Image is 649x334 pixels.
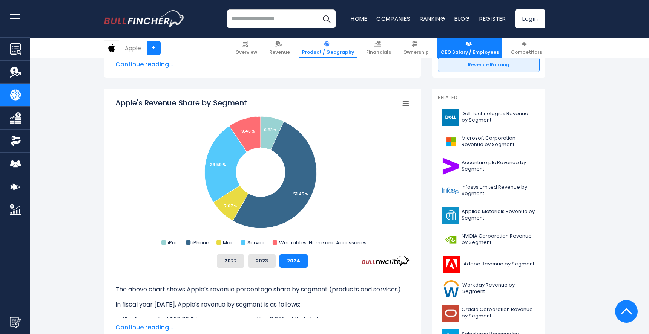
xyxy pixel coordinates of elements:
[463,261,534,267] span: Adobe Revenue by Segment
[462,307,535,319] span: Oracle Corporation Revenue by Segment
[462,209,535,221] span: Applied Materials Revenue by Segment
[279,239,366,246] text: Wearables, Home and Accessories
[438,205,540,226] a: Applied Materials Revenue by Segment
[115,60,410,69] span: Continue reading...
[508,38,545,58] a: Competitors
[442,182,459,199] img: INFY logo
[438,303,540,323] a: Oracle Corporation Revenue by Segment
[442,133,459,150] img: MSFT logo
[210,162,226,168] tspan: 24.59 %
[269,49,290,55] span: Revenue
[442,280,460,297] img: WDAY logo
[442,256,461,273] img: ADBE logo
[235,49,257,55] span: Overview
[248,254,276,268] button: 2023
[264,127,277,133] tspan: 6.83 %
[223,239,233,246] text: Mac
[438,107,540,128] a: Dell Technologies Revenue by Segment
[438,180,540,201] a: Infosys Limited Revenue by Segment
[10,135,21,146] img: Ownership
[366,49,391,55] span: Financials
[293,191,308,197] tspan: 51.45 %
[115,315,410,324] li: generated $26.69 B in revenue, representing 6.83% of its total revenue.
[438,254,540,275] a: Adobe Revenue by Segment
[403,49,429,55] span: Ownership
[192,239,209,246] text: iPhone
[302,49,354,55] span: Product / Geography
[442,207,459,224] img: AMAT logo
[438,58,540,72] a: Revenue Ranking
[479,15,506,23] a: Register
[217,254,244,268] button: 2022
[442,305,459,322] img: ORCL logo
[351,15,367,23] a: Home
[247,239,265,246] text: Service
[115,300,410,309] p: In fiscal year [DATE], Apple's revenue by segment is as follows:
[438,278,540,299] a: Workday Revenue by Segment
[376,15,411,23] a: Companies
[147,41,161,55] a: +
[438,156,540,177] a: Accenture plc Revenue by Segment
[115,323,410,332] span: Continue reading...
[462,135,535,148] span: Microsoft Corporation Revenue by Segment
[104,10,185,27] img: bullfincher logo
[299,38,357,58] a: Product / Geography
[442,109,459,126] img: DELL logo
[104,41,119,55] img: AAPL logo
[442,158,459,175] img: ACN logo
[462,111,535,124] span: Dell Technologies Revenue by Segment
[125,44,141,52] div: Apple
[317,9,336,28] button: Search
[115,98,247,108] tspan: Apple's Revenue Share by Segment
[279,254,308,268] button: 2024
[232,38,261,58] a: Overview
[441,49,499,55] span: CEO Salary / Employees
[168,239,179,246] text: iPad
[438,131,540,152] a: Microsoft Corporation Revenue by Segment
[438,95,540,101] p: Related
[363,38,394,58] a: Financials
[104,10,185,27] a: Go to homepage
[511,49,542,55] span: Competitors
[462,282,535,295] span: Workday Revenue by Segment
[115,98,410,248] svg: Apple's Revenue Share by Segment
[462,160,535,172] span: Accenture plc Revenue by Segment
[420,15,445,23] a: Ranking
[123,315,137,324] b: iPad
[266,38,293,58] a: Revenue
[241,128,255,134] tspan: 9.46 %
[437,38,502,58] a: CEO Salary / Employees
[224,203,237,209] tspan: 7.67 %
[115,285,410,294] p: The above chart shows Apple's revenue percentage share by segment (products and services).
[438,229,540,250] a: NVIDIA Corporation Revenue by Segment
[442,231,459,248] img: NVDA logo
[454,15,470,23] a: Blog
[515,9,545,28] a: Login
[462,184,535,197] span: Infosys Limited Revenue by Segment
[462,233,535,246] span: NVIDIA Corporation Revenue by Segment
[400,38,432,58] a: Ownership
